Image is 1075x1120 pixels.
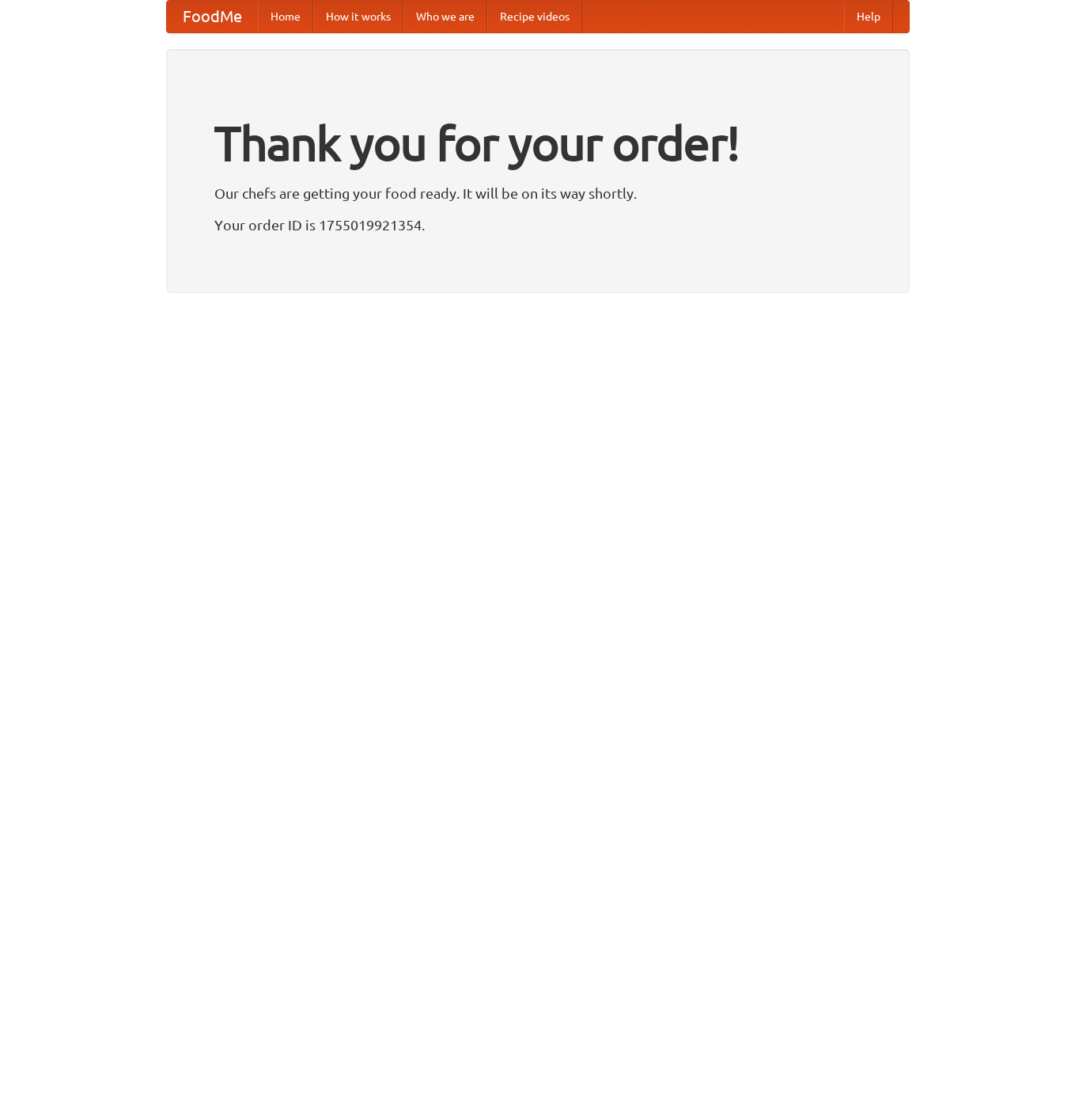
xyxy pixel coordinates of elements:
a: Who we are [403,1,487,32]
a: Home [258,1,313,32]
a: Recipe videos [487,1,582,32]
h1: Thank you for your order! [214,105,861,181]
a: How it works [313,1,403,32]
p: Our chefs are getting your food ready. It will be on its way shortly. [214,181,861,205]
p: Your order ID is 1755019921354. [214,213,861,237]
a: FoodMe [167,1,258,32]
a: Help [844,1,893,32]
